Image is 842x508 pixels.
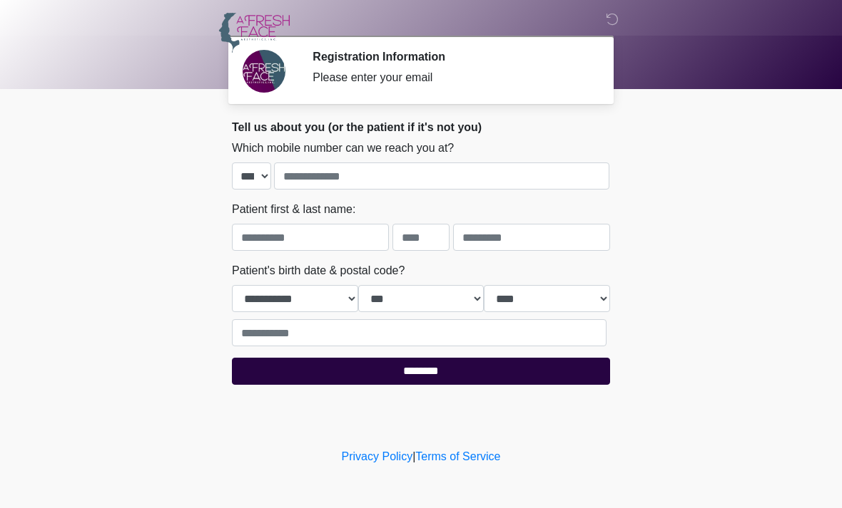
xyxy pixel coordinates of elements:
[232,140,454,157] label: Which mobile number can we reach you at?
[412,450,415,462] a: |
[232,201,355,218] label: Patient first & last name:
[218,11,290,54] img: A Fresh Face Aesthetics Inc Logo
[313,69,589,86] div: Please enter your email
[342,450,413,462] a: Privacy Policy
[232,120,610,134] h2: Tell us about you (or the patient if it's not you)
[243,50,285,93] img: Agent Avatar
[232,262,405,279] label: Patient's birth date & postal code?
[415,450,500,462] a: Terms of Service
